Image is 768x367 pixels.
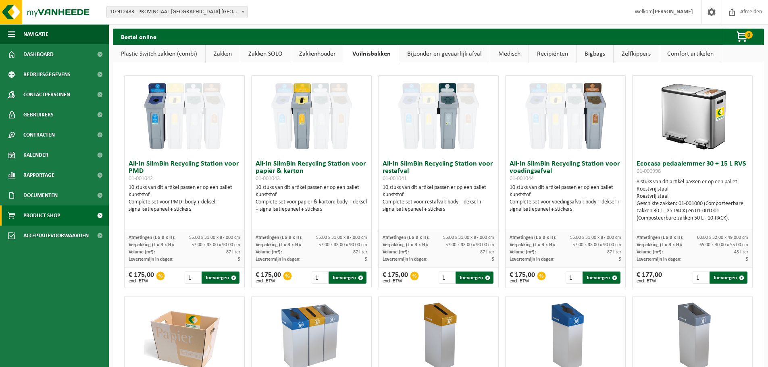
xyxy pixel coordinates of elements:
[256,235,302,240] span: Afmetingen (L x B x H):
[144,76,225,156] img: 01-001042
[710,272,747,284] button: Toevoegen
[653,9,693,15] strong: [PERSON_NAME]
[256,243,301,247] span: Verpakking (L x B x H):
[113,45,205,63] a: Plastic Switch zakken (combi)
[510,272,535,284] div: € 175,00
[256,184,367,213] div: 10 stuks van dit artikel passen er op een pallet
[490,45,529,63] a: Medisch
[383,191,494,199] div: Kunststof
[129,250,155,255] span: Volume (m³):
[510,199,621,213] div: Complete set voor voedingsafval: body + deksel + signalisatiepaneel + stickers
[353,250,367,255] span: 87 liter
[240,45,291,63] a: Zakken SOLO
[383,257,427,262] span: Levertermijn in dagen:
[637,250,663,255] span: Volume (m³):
[399,45,490,63] a: Bijzonder en gevaarlijk afval
[572,243,621,247] span: 57.00 x 33.00 x 90.00 cm
[191,243,240,247] span: 57.00 x 33.00 x 90.00 cm
[398,76,479,156] img: 01-001041
[23,165,54,185] span: Rapportage
[456,272,493,284] button: Toevoegen
[637,272,662,284] div: € 177,00
[23,64,71,85] span: Bedrijfsgegevens
[365,257,367,262] span: 5
[723,29,763,45] button: 0
[525,76,606,156] img: 01-001044
[637,186,748,193] div: Roestvrij staal
[510,279,535,284] span: excl. BTW
[637,257,681,262] span: Levertermijn in dagen:
[344,45,399,63] a: Vuilnisbakken
[129,176,153,182] span: 01-001042
[318,243,367,247] span: 57.00 x 33.00 x 90.00 cm
[510,191,621,199] div: Kunststof
[189,235,240,240] span: 55.00 x 31.00 x 87.000 cm
[510,184,621,213] div: 10 stuks van dit artikel passen er op een pallet
[637,168,661,174] span: 01-000998
[510,160,621,182] h3: All-In SlimBin Recycling Station voor voedingsafval
[697,235,748,240] span: 60.00 x 32.00 x 49.000 cm
[23,44,54,64] span: Dashboard
[256,250,282,255] span: Volume (m³):
[480,250,494,255] span: 87 liter
[23,145,48,165] span: Kalender
[129,279,154,284] span: excl. BTW
[256,191,367,199] div: Kunststof
[23,24,48,44] span: Navigatie
[383,272,408,284] div: € 175,00
[23,125,55,145] span: Contracten
[312,272,328,284] input: 1
[383,250,409,255] span: Volume (m³):
[443,235,494,240] span: 55.00 x 31.00 x 87.000 cm
[129,243,174,247] span: Verpakking (L x B x H):
[256,176,280,182] span: 01-001043
[206,45,240,63] a: Zakken
[439,272,455,284] input: 1
[383,279,408,284] span: excl. BTW
[637,160,748,176] h3: Ecocasa pedaalemmer 30 + 15 L RVS
[113,29,164,44] h2: Bestel online
[383,160,494,182] h3: All-In SlimBin Recycling Station voor restafval
[129,160,240,182] h3: All-In SlimBin Recycling Station voor PMD
[693,272,709,284] input: 1
[106,6,248,18] span: 10-912433 - PROVINCIAAL GROENDOMEIN MECHELEN/HOCKEYCLUB - MECHELEN
[23,85,70,105] span: Contactpersonen
[238,257,240,262] span: 5
[566,272,582,284] input: 1
[129,191,240,199] div: Kunststof
[271,76,352,156] img: 01-001043
[129,272,154,284] div: € 175,00
[510,250,536,255] span: Volume (m³):
[291,45,344,63] a: Zakkenhouder
[614,45,659,63] a: Zelfkippers
[23,205,60,226] span: Product Shop
[129,184,240,213] div: 10 stuks van dit artikel passen er op een pallet
[510,243,555,247] span: Verpakking (L x B x H):
[607,250,621,255] span: 87 liter
[329,272,366,284] button: Toevoegen
[202,272,239,284] button: Toevoegen
[23,226,89,246] span: Acceptatievoorwaarden
[637,200,748,222] div: Geschikte zakken: 01-001000 (Composteerbare zakken 30 L - 25-PACK) en 01-001001 (Composteerbare z...
[570,235,621,240] span: 55.00 x 31.00 x 87.000 cm
[383,176,407,182] span: 01-001041
[129,235,175,240] span: Afmetingen (L x B x H):
[734,250,748,255] span: 45 liter
[129,199,240,213] div: Complete set voor PMD: body + deksel + signalisatiepaneel + stickers
[256,257,300,262] span: Levertermijn in dagen:
[256,272,281,284] div: € 175,00
[637,243,682,247] span: Verpakking (L x B x H):
[383,184,494,213] div: 10 stuks van dit artikel passen er op een pallet
[652,76,733,156] img: 01-000998
[23,185,58,205] span: Documenten
[637,279,662,284] span: excl. BTW
[226,250,240,255] span: 87 liter
[510,235,556,240] span: Afmetingen (L x B x H):
[383,243,428,247] span: Verpakking (L x B x H):
[746,257,748,262] span: 5
[577,45,613,63] a: Bigbags
[619,257,621,262] span: 5
[256,199,367,213] div: Complete set voor papier & karton: body + deksel + signalisatiepaneel + stickers
[637,193,748,200] div: Roestvrij staal
[510,257,554,262] span: Levertermijn in dagen:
